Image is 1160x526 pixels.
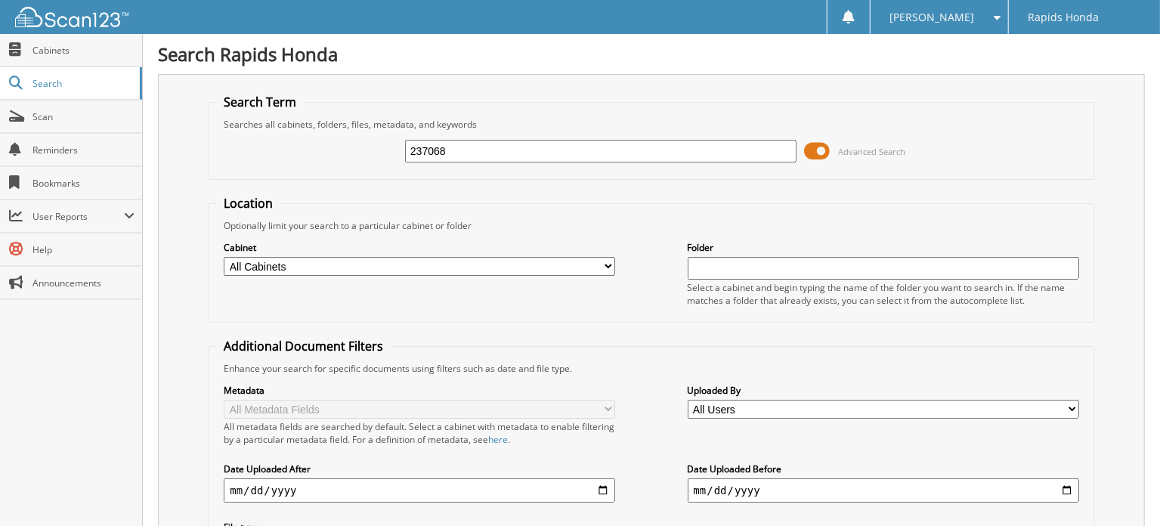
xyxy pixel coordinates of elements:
[838,146,905,157] span: Advanced Search
[32,77,132,90] span: Search
[688,384,1079,397] label: Uploaded By
[688,478,1079,503] input: end
[216,362,1086,375] div: Enhance your search for specific documents using filters such as date and file type.
[15,7,128,27] img: scan123-logo-white.svg
[216,118,1086,131] div: Searches all cabinets, folders, files, metadata, and keywords
[224,384,615,397] label: Metadata
[688,241,1079,254] label: Folder
[32,277,135,289] span: Announcements
[1028,13,1099,22] span: Rapids Honda
[216,338,391,354] legend: Additional Document Filters
[224,420,615,446] div: All metadata fields are searched by default. Select a cabinet with metadata to enable filtering b...
[32,177,135,190] span: Bookmarks
[224,463,615,475] label: Date Uploaded After
[216,219,1086,232] div: Optionally limit your search to a particular cabinet or folder
[688,281,1079,307] div: Select a cabinet and begin typing the name of the folder you want to search in. If the name match...
[224,241,615,254] label: Cabinet
[224,478,615,503] input: start
[32,144,135,156] span: Reminders
[32,110,135,123] span: Scan
[216,94,304,110] legend: Search Term
[688,463,1079,475] label: Date Uploaded Before
[32,210,124,223] span: User Reports
[32,44,135,57] span: Cabinets
[488,433,508,446] a: here
[890,13,975,22] span: [PERSON_NAME]
[158,42,1145,67] h1: Search Rapids Honda
[1084,453,1160,526] iframe: Chat Widget
[216,195,280,212] legend: Location
[32,243,135,256] span: Help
